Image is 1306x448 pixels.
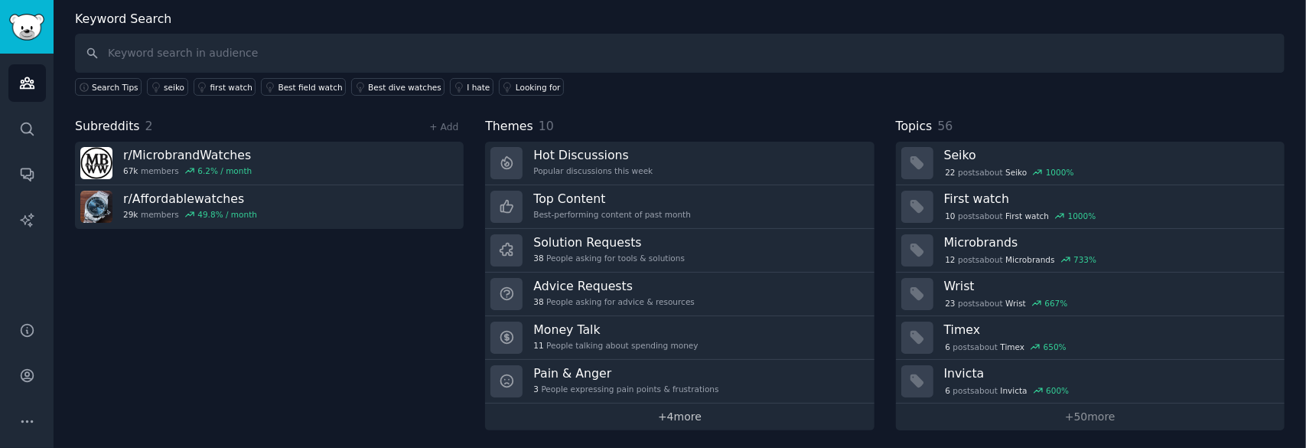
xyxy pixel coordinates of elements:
[516,82,561,93] div: Looking for
[1001,385,1028,396] span: Invicta
[533,253,685,263] div: People asking for tools & solutions
[945,211,955,221] span: 10
[368,82,441,93] div: Best dive watches
[944,234,1274,250] h3: Microbrands
[1005,254,1054,265] span: Microbrands
[944,191,1274,207] h3: First watch
[1005,167,1027,178] span: Seiko
[896,117,933,136] span: Topics
[944,253,1098,267] div: post s about
[145,119,153,133] span: 2
[1001,342,1025,352] span: Timex
[278,82,342,93] div: Best field watch
[533,209,691,220] div: Best-performing content of past month
[896,229,1285,273] a: Microbrands12postsaboutMicrobrands733%
[351,78,445,96] a: Best dive watches
[75,142,464,185] a: r/MicrobrandWatches67kmembers6.2% / month
[533,340,543,351] span: 11
[485,404,874,430] a: +4more
[75,78,142,96] button: Search Tips
[75,11,171,26] label: Keyword Search
[9,14,44,41] img: GummySearch logo
[1044,298,1067,309] div: 667 %
[485,229,874,273] a: Solution Requests38People asking for tools & solutions
[1046,167,1074,178] div: 1000 %
[75,185,464,229] a: r/Affordablewatches29kmembers49.8% / month
[123,147,252,163] h3: r/ MicrobrandWatches
[485,273,874,316] a: Advice Requests38People asking for advice & resources
[944,365,1274,381] h3: Invicta
[896,360,1285,404] a: Invicta6postsaboutInvicta600%
[1044,342,1067,352] div: 650 %
[945,298,955,309] span: 23
[944,296,1070,310] div: post s about
[210,82,252,93] div: first watch
[1005,211,1049,221] span: First watch
[197,165,252,176] div: 6.2 % / month
[937,119,953,133] span: 56
[944,384,1070,397] div: post s about
[944,147,1274,163] h3: Seiko
[75,117,140,136] span: Subreddits
[533,278,695,294] h3: Advice Requests
[533,340,698,351] div: People talking about spending money
[485,360,874,404] a: Pain & Anger3People expressing pain points & frustrations
[1005,298,1026,309] span: Wrist
[533,296,695,307] div: People asking for advice & resources
[896,273,1285,316] a: Wrist23postsaboutWrist667%
[945,385,950,396] span: 6
[533,191,691,207] h3: Top Content
[1046,385,1069,396] div: 600 %
[92,82,138,93] span: Search Tips
[123,165,138,176] span: 67k
[945,167,955,178] span: 22
[499,78,564,96] a: Looking for
[429,122,458,132] a: + Add
[164,82,184,93] div: seiko
[533,234,685,250] h3: Solution Requests
[261,78,346,96] a: Best field watch
[450,78,493,96] a: I hate
[533,384,539,394] span: 3
[539,119,554,133] span: 10
[485,185,874,229] a: Top ContentBest-performing content of past month
[944,209,1098,223] div: post s about
[80,191,112,223] img: Affordablewatches
[944,322,1274,338] h3: Timex
[485,142,874,185] a: Hot DiscussionsPopular discussions this week
[896,185,1285,229] a: First watch10postsaboutFirst watch1000%
[1073,254,1096,265] div: 733 %
[75,34,1285,73] input: Keyword search in audience
[945,342,950,352] span: 6
[944,165,1076,179] div: post s about
[485,117,533,136] span: Themes
[123,165,252,176] div: members
[896,142,1285,185] a: Seiko22postsaboutSeiko1000%
[896,316,1285,360] a: Timex6postsaboutTimex650%
[533,365,718,381] h3: Pain & Anger
[194,78,256,96] a: first watch
[533,165,653,176] div: Popular discussions this week
[533,322,698,338] h3: Money Talk
[485,316,874,360] a: Money Talk11People talking about spending money
[896,404,1285,430] a: +50more
[147,78,187,96] a: seiko
[944,340,1068,354] div: post s about
[197,209,257,220] div: 49.8 % / month
[80,147,112,179] img: MicrobrandWatches
[467,82,490,93] div: I hate
[945,254,955,265] span: 12
[123,209,138,220] span: 29k
[533,147,653,163] h3: Hot Discussions
[123,209,257,220] div: members
[533,296,543,307] span: 38
[123,191,257,207] h3: r/ Affordablewatches
[533,253,543,263] span: 38
[944,278,1274,294] h3: Wrist
[1068,211,1096,221] div: 1000 %
[533,384,718,394] div: People expressing pain points & frustrations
